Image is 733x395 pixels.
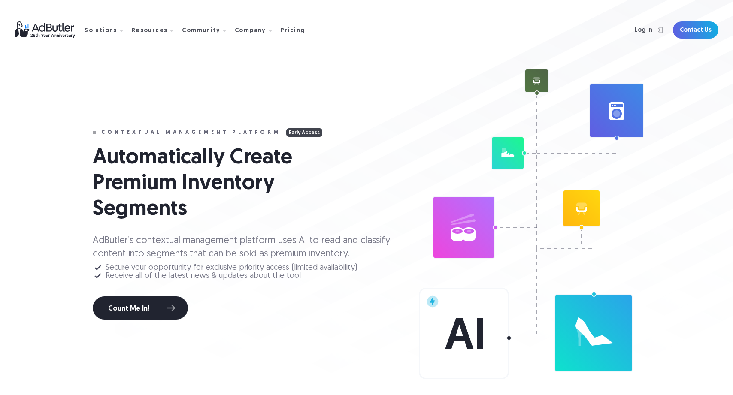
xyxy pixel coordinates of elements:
[235,28,266,34] div: Company
[132,28,168,34] div: Resources
[93,296,188,320] a: Count Me In!
[93,235,401,261] p: AdButler’s contextual management platform uses AI to read and classify content into segments that...
[93,145,350,223] h1: Automatically Create Premium Inventory Segments
[85,28,117,34] div: Solutions
[289,130,320,136] div: Early Access
[281,28,306,34] div: Pricing
[673,21,718,39] a: Contact Us
[612,21,668,39] a: Log In
[182,28,220,34] div: Community
[106,273,301,279] div: Receive all of the latest news & updates about the tool
[101,130,281,136] div: Contextual management platform
[281,26,312,34] a: Pricing
[106,265,357,271] div: Secure your opportunity for exclusive priority access (limited availability)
